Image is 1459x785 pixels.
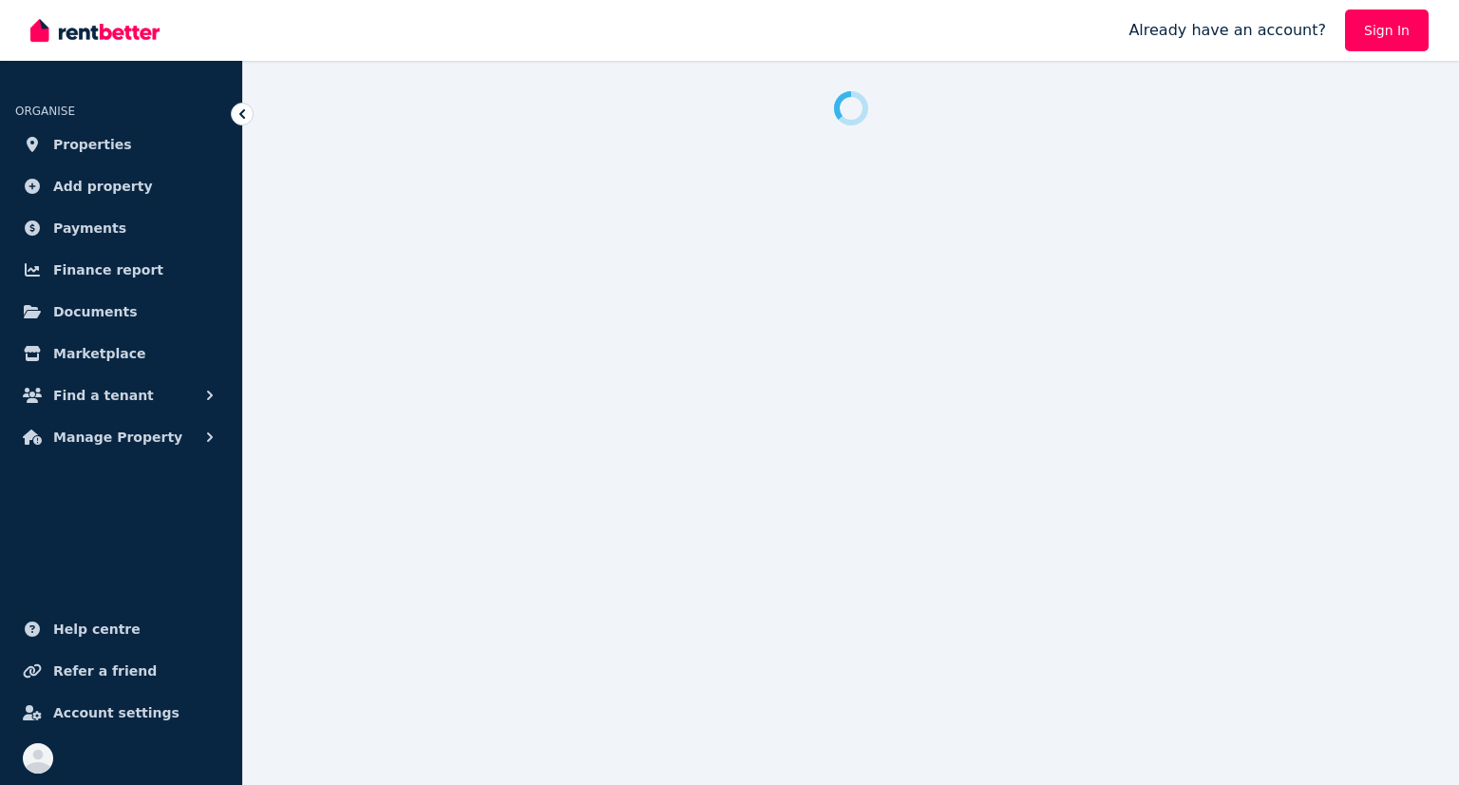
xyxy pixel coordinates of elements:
img: RentBetter [30,16,160,45]
a: Documents [15,293,227,331]
a: Add property [15,167,227,205]
a: Sign In [1345,10,1429,51]
span: Already have an account? [1128,19,1326,42]
span: Help centre [53,618,141,641]
span: Payments [53,217,126,239]
a: Marketplace [15,335,227,373]
a: Help centre [15,610,227,648]
a: Payments [15,209,227,247]
span: Manage Property [53,426,182,449]
a: Finance report [15,251,227,289]
span: Account settings [53,701,180,724]
span: Finance report [53,258,163,281]
span: Marketplace [53,342,145,365]
button: Find a tenant [15,376,227,414]
span: Add property [53,175,153,198]
span: Refer a friend [53,660,157,682]
span: Find a tenant [53,384,154,407]
button: Manage Property [15,418,227,456]
span: Documents [53,300,138,323]
a: Account settings [15,694,227,732]
a: Refer a friend [15,652,227,690]
a: Properties [15,125,227,163]
span: Properties [53,133,132,156]
span: ORGANISE [15,105,75,118]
